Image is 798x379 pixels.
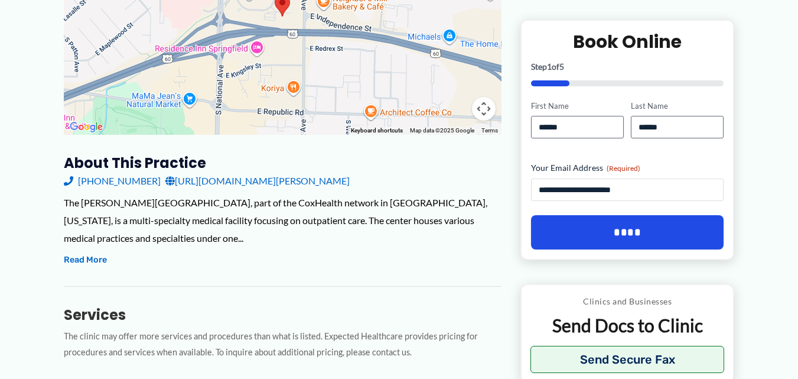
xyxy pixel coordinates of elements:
span: Map data ©2025 Google [410,127,474,134]
button: Send Secure Fax [530,346,725,373]
span: 5 [559,61,564,71]
span: (Required) [607,164,640,173]
label: First Name [531,100,624,111]
a: [PHONE_NUMBER] [64,172,161,190]
a: [URL][DOMAIN_NAME][PERSON_NAME] [165,172,350,190]
p: The clinic may offer more services and procedures than what is listed. Expected Healthcare provid... [64,329,501,361]
label: Last Name [631,100,724,111]
span: 1 [547,61,552,71]
h3: About this practice [64,154,501,172]
button: Map camera controls [472,97,496,121]
label: Your Email Address [531,162,724,174]
p: Clinics and Businesses [530,294,725,309]
a: Terms [481,127,498,134]
button: Read More [64,253,107,267]
h2: Book Online [531,30,724,53]
img: Google [67,119,106,135]
p: Step of [531,62,724,70]
button: Keyboard shortcuts [351,127,403,135]
a: Open this area in Google Maps (opens a new window) [67,119,106,135]
div: The [PERSON_NAME][GEOGRAPHIC_DATA], part of the CoxHealth network in [GEOGRAPHIC_DATA], [US_STATE... [64,194,501,247]
h3: Services [64,306,501,324]
p: Send Docs to Clinic [530,314,725,337]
